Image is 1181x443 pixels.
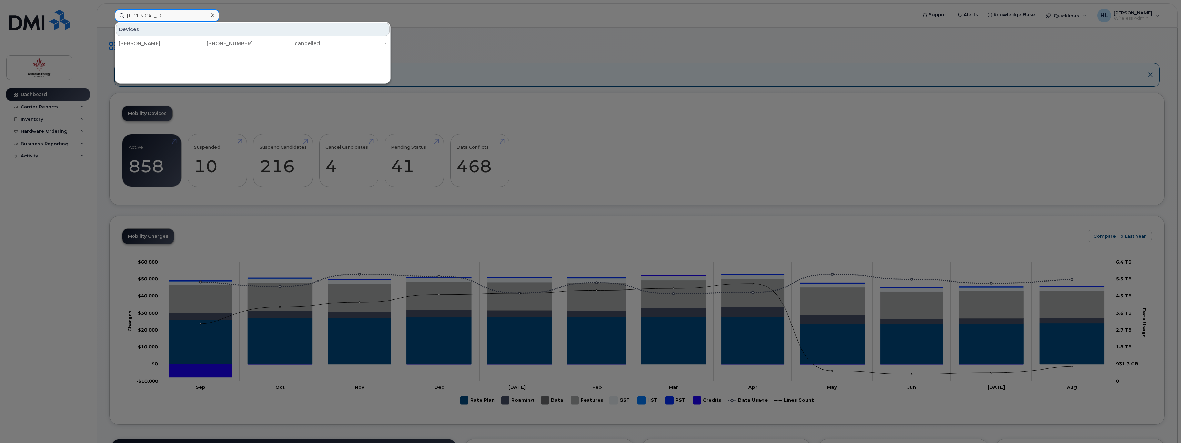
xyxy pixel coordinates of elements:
[119,40,186,47] div: [PERSON_NAME]
[320,40,387,47] div: -
[253,40,320,47] div: cancelled
[186,40,253,47] div: [PHONE_NUMBER]
[116,37,390,50] a: [PERSON_NAME][PHONE_NUMBER]cancelled-
[116,23,390,36] div: Devices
